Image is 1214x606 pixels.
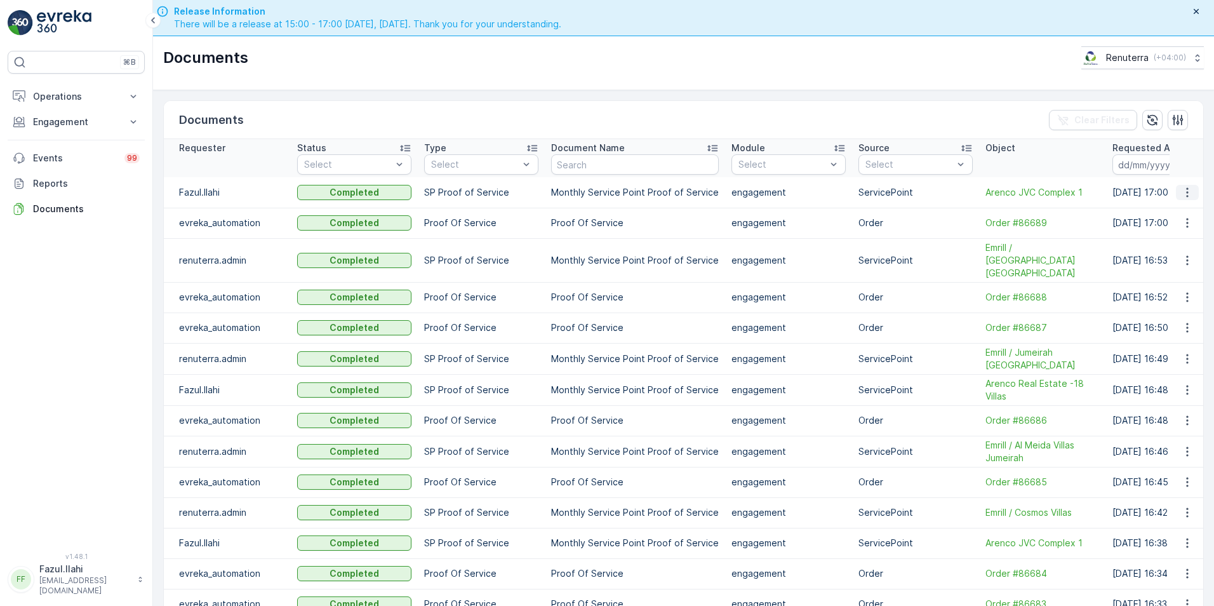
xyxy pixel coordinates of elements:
[865,158,953,171] p: Select
[1112,142,1174,154] p: Requested At
[37,10,91,36] img: logo_light-DOdMpM7g.png
[985,567,1100,580] a: Order #86684
[8,563,145,596] button: FFFazul.Ilahi[EMAIL_ADDRESS][DOMAIN_NAME]
[123,57,136,67] p: ⌘B
[545,405,725,436] td: Proof Of Service
[179,111,244,129] p: Documents
[330,567,379,580] p: Completed
[731,142,765,154] p: Module
[164,343,291,374] td: renuterra.admin
[164,177,291,208] td: Fazul.Ilahi
[545,313,725,343] td: Proof Of Service
[330,414,379,427] p: Completed
[985,346,1100,372] span: Emrill / Jumeirah [GEOGRAPHIC_DATA]
[297,215,411,231] button: Completed
[8,553,145,560] span: v 1.48.1
[1081,46,1204,69] button: Renuterra(+04:00)
[164,282,291,313] td: evreka_automation
[418,313,545,343] td: Proof Of Service
[164,374,291,405] td: Fazul.Ilahi
[852,374,979,405] td: ServicePoint
[551,154,719,175] input: Search
[725,177,852,208] td: engagement
[1154,53,1186,63] p: ( +04:00 )
[330,291,379,304] p: Completed
[985,414,1100,427] a: Order #86686
[330,445,379,458] p: Completed
[418,405,545,436] td: Proof Of Service
[985,537,1100,549] a: Arenco JVC Complex 1
[1106,51,1149,64] p: Renuterra
[551,142,625,154] p: Document Name
[725,528,852,558] td: engagement
[985,291,1100,304] a: Order #86688
[725,282,852,313] td: engagement
[852,558,979,589] td: Order
[8,196,145,222] a: Documents
[418,497,545,528] td: SP Proof of Service
[418,558,545,589] td: Proof Of Service
[330,476,379,488] p: Completed
[852,238,979,282] td: ServicePoint
[330,384,379,396] p: Completed
[725,374,852,405] td: engagement
[985,217,1100,229] a: Order #86689
[545,177,725,208] td: Monthly Service Point Proof of Service
[164,405,291,436] td: evreka_automation
[330,186,379,199] p: Completed
[725,238,852,282] td: engagement
[418,467,545,497] td: Proof Of Service
[985,377,1100,403] a: Arenco Real Estate -18 Villas
[852,313,979,343] td: Order
[852,467,979,497] td: Order
[33,116,119,128] p: Engagement
[852,405,979,436] td: Order
[985,476,1100,488] span: Order #86685
[858,142,890,154] p: Source
[330,254,379,267] p: Completed
[297,382,411,398] button: Completed
[545,467,725,497] td: Proof Of Service
[164,238,291,282] td: renuterra.admin
[33,90,119,103] p: Operations
[33,152,117,165] p: Events
[8,171,145,196] a: Reports
[164,497,291,528] td: renuterra.admin
[164,208,291,238] td: evreka_automation
[8,109,145,135] button: Engagement
[297,320,411,335] button: Completed
[330,321,379,334] p: Completed
[418,343,545,374] td: SP Proof of Service
[164,436,291,467] td: renuterra.admin
[545,208,725,238] td: Proof Of Service
[545,436,725,467] td: Monthly Service Point Proof of Service
[1112,154,1199,175] input: dd/mm/yyyy
[985,241,1100,279] a: Emrill / Lehbab Business Center Lehbab Road
[304,158,392,171] p: Select
[985,321,1100,334] a: Order #86687
[725,343,852,374] td: engagement
[297,290,411,305] button: Completed
[297,535,411,551] button: Completed
[725,467,852,497] td: engagement
[297,566,411,581] button: Completed
[174,18,561,30] span: There will be a release at 15:00 - 17:00 [DATE], [DATE]. Thank you for your understanding.
[985,186,1100,199] a: Arenco JVC Complex 1
[985,439,1100,464] a: Emrill / Al Meida Villas Jumeirah
[852,282,979,313] td: Order
[545,238,725,282] td: Monthly Service Point Proof of Service
[545,282,725,313] td: Proof Of Service
[297,351,411,367] button: Completed
[725,208,852,238] td: engagement
[39,576,131,596] p: [EMAIL_ADDRESS][DOMAIN_NAME]
[725,558,852,589] td: engagement
[33,177,140,190] p: Reports
[545,558,725,589] td: Proof Of Service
